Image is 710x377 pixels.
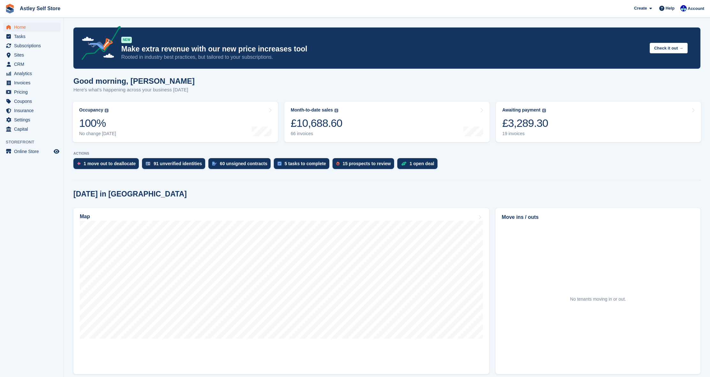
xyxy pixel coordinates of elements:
div: 5 tasks to complete [285,161,326,166]
div: Month-to-date sales [291,107,333,113]
div: NEW [121,37,132,43]
a: Occupancy 100% No change [DATE] [73,102,278,142]
h1: Good morning, [PERSON_NAME] [73,77,195,85]
a: 60 unsigned contracts [208,158,274,172]
img: price-adjustments-announcement-icon-8257ccfd72463d97f412b2fc003d46551f7dbcb40ab6d574587a9cd5c0d94... [76,26,121,62]
img: task-75834270c22a3079a89374b754ae025e5fb1db73e45f91037f5363f120a921f8.svg [278,162,281,165]
a: menu [3,147,60,156]
div: 19 invoices [502,131,548,136]
span: Coupons [14,97,52,106]
div: 15 prospects to review [343,161,391,166]
a: 1 open deal [397,158,441,172]
span: Tasks [14,32,52,41]
img: deal-1b604bf984904fb50ccaf53a9ad4b4a5d6e5aea283cecdc64d6e3604feb123c2.svg [401,161,407,166]
span: Capital [14,125,52,134]
div: 1 move out to deallocate [84,161,136,166]
img: icon-info-grey-7440780725fd019a000dd9b08b2336e03edf1995a4989e88bcd33f0948082b44.svg [105,109,108,112]
div: No change [DATE] [79,131,116,136]
span: Invoices [14,78,52,87]
div: 100% [79,117,116,130]
a: menu [3,115,60,124]
img: icon-info-grey-7440780725fd019a000dd9b08b2336e03edf1995a4989e88bcd33f0948082b44.svg [542,109,546,112]
a: menu [3,88,60,96]
a: menu [3,78,60,87]
span: Sites [14,50,52,59]
a: menu [3,50,60,59]
a: menu [3,60,60,69]
a: menu [3,97,60,106]
img: prospect-51fa495bee0391a8d652442698ab0144808aea92771e9ea1ae160a38d050c398.svg [336,162,340,165]
div: 1 open deal [410,161,434,166]
h2: Move ins / outs [502,213,694,221]
div: 91 unverified identities [153,161,202,166]
img: contract_signature_icon-13c848040528278c33f63329250d36e43548de30e8caae1d1a13099fd9432cc5.svg [212,162,217,165]
button: Check it out → [650,43,688,53]
h2: [DATE] in [GEOGRAPHIC_DATA] [73,190,187,198]
span: Insurance [14,106,52,115]
a: menu [3,125,60,134]
a: 5 tasks to complete [274,158,333,172]
img: Gemma Parkinson [680,5,687,12]
a: Map [73,208,489,374]
span: Online Store [14,147,52,156]
div: No tenants moving in or out. [570,296,626,303]
a: menu [3,32,60,41]
div: £10,688.60 [291,117,342,130]
p: Rooted in industry best practices, but tailored to your subscriptions. [121,54,645,61]
a: Month-to-date sales £10,688.60 66 invoices [284,102,490,142]
a: 91 unverified identities [142,158,208,172]
div: Occupancy [79,107,103,113]
a: 1 move out to deallocate [73,158,142,172]
a: Preview store [53,148,60,155]
span: Account [688,5,704,12]
span: Help [666,5,675,12]
a: menu [3,41,60,50]
span: Analytics [14,69,52,78]
a: 15 prospects to review [333,158,397,172]
img: stora-icon-8386f47178a22dfd0bd8f6a31ec36ba5ce8667c1dd55bd0f319d3a0aa187defe.svg [5,4,15,13]
div: 66 invoices [291,131,342,136]
h2: Map [80,214,90,219]
p: ACTIONS [73,151,700,156]
div: 60 unsigned contracts [220,161,267,166]
span: Create [634,5,647,12]
a: menu [3,23,60,32]
div: £3,289.30 [502,117,548,130]
img: move_outs_to_deallocate_icon-f764333ba52eb49d3ac5e1228854f67142a1ed5810a6f6cc68b1a99e826820c5.svg [77,162,80,165]
span: Home [14,23,52,32]
p: Here's what's happening across your business [DATE] [73,86,195,94]
p: Make extra revenue with our new price increases tool [121,44,645,54]
span: Settings [14,115,52,124]
img: icon-info-grey-7440780725fd019a000dd9b08b2336e03edf1995a4989e88bcd33f0948082b44.svg [334,109,338,112]
span: Storefront [6,139,64,145]
img: verify_identity-adf6edd0f0f0b5bbfe63781bf79b02c33cf7c696d77639b501bdc392416b5a36.svg [146,162,150,165]
a: Awaiting payment £3,289.30 19 invoices [496,102,701,142]
span: Subscriptions [14,41,52,50]
span: CRM [14,60,52,69]
span: Pricing [14,88,52,96]
div: Awaiting payment [502,107,541,113]
a: menu [3,69,60,78]
a: Astley Self Store [17,3,63,14]
a: menu [3,106,60,115]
